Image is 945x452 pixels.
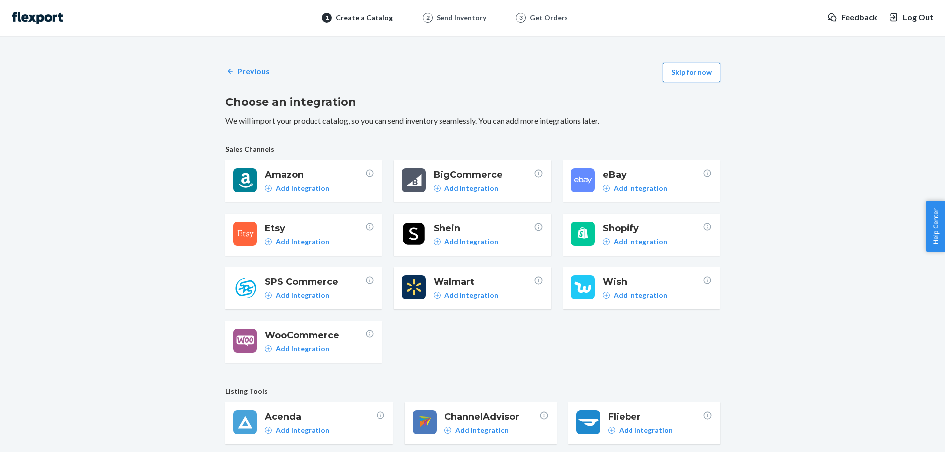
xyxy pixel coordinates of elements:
[603,275,703,288] span: Wish
[265,237,329,247] a: Add Integration
[225,115,720,127] p: We will import your product catalog, so you can send inventory seamlessly. You can add more integ...
[265,329,365,342] span: WooCommerce
[265,168,365,181] span: Amazon
[455,425,509,435] p: Add Integration
[336,13,393,23] div: Create a Catalog
[434,237,498,247] a: Add Integration
[827,12,877,23] a: Feedback
[12,12,63,24] img: Flexport logo
[276,344,329,354] p: Add Integration
[614,183,667,193] p: Add Integration
[530,13,568,23] div: Get Orders
[265,410,376,423] span: Acenda
[903,12,933,23] span: Log Out
[265,290,329,300] a: Add Integration
[926,201,945,252] button: Help Center
[444,410,539,423] span: ChannelAdvisor
[276,290,329,300] p: Add Integration
[841,12,877,23] span: Feedback
[225,144,720,154] span: Sales Channels
[276,183,329,193] p: Add Integration
[434,275,534,288] span: Walmart
[265,275,365,288] span: SPS Commerce
[265,344,329,354] a: Add Integration
[225,387,720,396] span: Listing Tools
[444,183,498,193] p: Add Integration
[444,237,498,247] p: Add Integration
[434,290,498,300] a: Add Integration
[276,237,329,247] p: Add Integration
[619,425,673,435] p: Add Integration
[225,94,720,110] h2: Choose an integration
[444,425,509,435] a: Add Integration
[603,222,703,235] span: Shopify
[663,63,720,82] button: Skip for now
[434,222,534,235] span: Shein
[614,237,667,247] p: Add Integration
[608,425,673,435] a: Add Integration
[437,13,486,23] div: Send Inventory
[265,425,329,435] a: Add Integration
[444,290,498,300] p: Add Integration
[426,13,430,22] span: 2
[276,425,329,435] p: Add Integration
[608,410,703,423] span: Flieber
[603,237,667,247] a: Add Integration
[434,183,498,193] a: Add Integration
[325,13,329,22] span: 1
[265,222,365,235] span: Etsy
[265,183,329,193] a: Add Integration
[889,12,933,23] button: Log Out
[603,290,667,300] a: Add Integration
[603,168,703,181] span: eBay
[237,66,270,77] p: Previous
[225,66,270,77] a: Previous
[519,13,523,22] span: 3
[603,183,667,193] a: Add Integration
[434,168,534,181] span: BigCommerce
[614,290,667,300] p: Add Integration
